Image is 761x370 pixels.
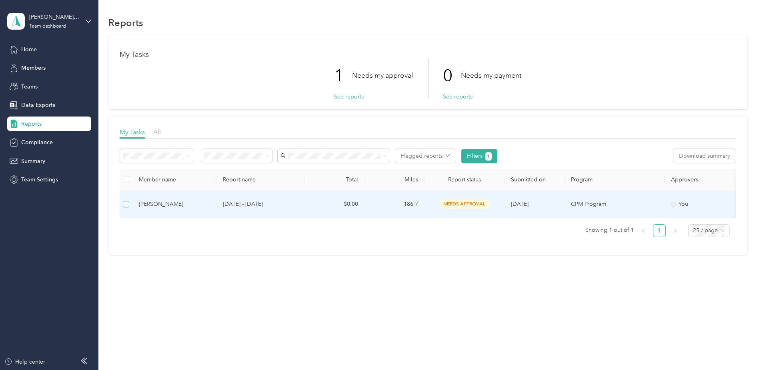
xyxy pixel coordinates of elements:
h1: My Tasks [120,50,736,59]
span: Home [21,45,37,54]
span: My Tasks [120,128,145,136]
button: Download summary [673,149,736,163]
p: Needs my payment [461,70,521,80]
span: Summary [21,157,45,165]
li: 1 [653,224,666,237]
div: Miles [371,176,418,183]
span: Compliance [21,138,53,147]
span: Teams [21,82,38,91]
span: 1 [487,153,490,160]
li: Next Page [669,224,682,237]
button: left [637,224,650,237]
p: Needs my approval [352,70,413,80]
button: See reports [334,92,364,101]
div: You [671,200,738,209]
th: Program [565,169,665,191]
iframe: Everlance-gr Chat Button Frame [716,325,761,370]
th: Approvers [665,169,745,191]
div: Total [311,176,358,183]
span: right [673,228,678,233]
p: CPM Program [571,200,658,209]
span: left [641,228,646,233]
th: Report name [216,169,304,191]
button: See reports [443,92,473,101]
span: needs approval [439,199,490,209]
div: [PERSON_NAME] [139,200,210,209]
th: Member name [132,169,216,191]
button: 1 [485,152,492,161]
p: [DATE] - [DATE] [223,200,298,209]
h1: Reports [108,18,143,27]
span: Team Settings [21,175,58,184]
button: Filters1 [461,149,498,163]
span: All [153,128,161,136]
p: 1 [334,59,352,92]
li: Previous Page [637,224,650,237]
span: 25 / page [693,225,725,237]
div: Member name [139,176,210,183]
button: Help center [4,358,45,366]
span: Members [21,64,46,72]
p: 0 [443,59,461,92]
button: right [669,224,682,237]
div: Page Size [688,224,730,237]
span: [DATE] [511,201,529,207]
button: Flagged reports [395,149,456,163]
td: CPM Program [565,191,665,218]
span: Data Exports [21,101,55,109]
div: Team dashboard [29,24,66,29]
a: 1 [653,225,665,237]
span: Showing 1 out of 1 [585,224,634,236]
th: Submitted on [505,169,565,191]
span: Report status [431,176,498,183]
td: 186.7 [364,191,425,218]
span: Reports [21,120,42,128]
td: $0.00 [304,191,364,218]
div: [PERSON_NAME]' Team [29,13,79,21]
